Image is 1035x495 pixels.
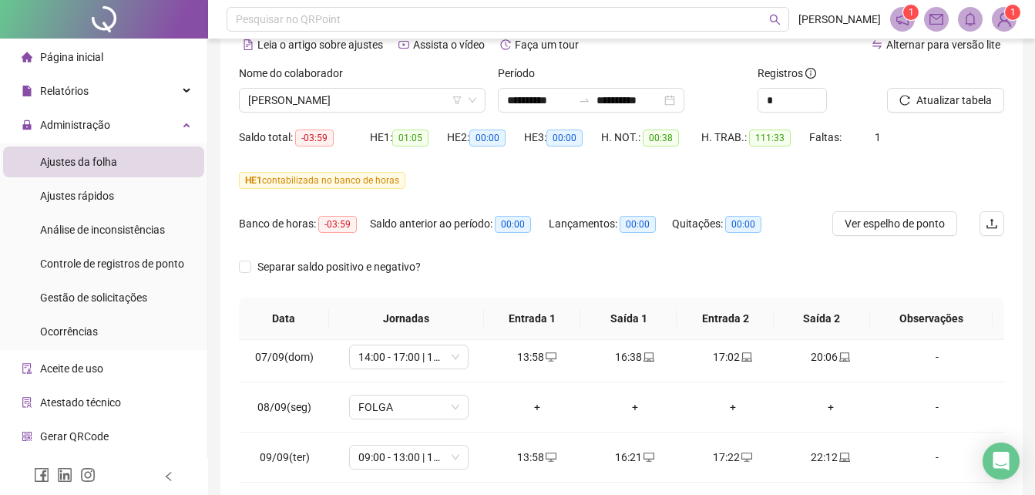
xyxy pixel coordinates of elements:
div: Saldo total: [239,129,370,146]
span: Observações [882,310,980,327]
span: lock [22,120,32,130]
span: Registros [758,65,816,82]
span: 00:00 [495,216,531,233]
div: 22:12 [794,449,867,466]
span: Administração [40,119,110,131]
span: info-circle [805,68,816,79]
span: bell [963,12,977,26]
span: 08/09(seg) [257,401,311,413]
div: + [598,399,671,416]
span: down [468,96,477,105]
span: facebook [34,467,49,483]
sup: Atualize o seu contato no menu Meus Dados [1005,5,1020,20]
span: Análise de inconsistências [40,224,165,236]
span: Relatórios [40,85,89,97]
div: Banco de horas: [239,215,370,233]
span: notification [896,12,909,26]
label: Período [498,65,545,82]
span: solution [22,397,32,408]
span: Assista o vídeo [413,39,485,51]
span: linkedin [57,467,72,483]
span: audit [22,363,32,374]
div: Lançamentos: [549,215,672,233]
span: Faça um tour [515,39,579,51]
label: Nome do colaborador [239,65,353,82]
div: HE 1: [370,129,447,146]
div: 17:02 [696,349,769,365]
div: Quitações: [672,215,780,233]
span: 00:00 [469,130,506,146]
span: Atualizar tabela [916,92,992,109]
th: Saída 1 [580,298,677,340]
div: 16:38 [598,349,671,365]
div: H. TRAB.: [701,129,809,146]
span: Aceite de uso [40,362,103,375]
span: 1 [909,7,914,18]
span: 09/09(ter) [260,451,310,463]
span: 07/09(dom) [255,351,314,363]
span: Separar saldo positivo e negativo? [251,258,427,275]
span: Leia o artigo sobre ajustes [257,39,383,51]
span: Alternar para versão lite [886,39,1000,51]
div: Open Intercom Messenger [983,443,1020,480]
span: laptop [838,452,850,463]
span: contabilizada no banco de horas [239,172,405,189]
span: Página inicial [40,51,103,63]
span: desktop [642,452,654,463]
div: + [794,399,867,416]
span: desktop [544,352,556,362]
div: Saldo anterior ao período: [370,215,549,233]
span: desktop [740,452,752,463]
span: -03:59 [295,130,334,146]
div: + [696,399,769,416]
span: Atestado técnico [40,396,121,409]
button: Atualizar tabela [887,88,1004,113]
div: 13:58 [500,449,573,466]
span: Controle de registros de ponto [40,258,184,270]
div: + [500,399,573,416]
img: 94751 [993,8,1016,31]
span: desktop [544,452,556,463]
span: left [163,471,174,482]
span: to [578,94,590,106]
div: - [892,449,983,466]
div: - [892,349,983,365]
span: youtube [398,39,409,50]
span: 00:00 [546,130,583,146]
div: 13:58 [500,349,573,365]
span: upload [986,217,998,230]
span: laptop [740,352,752,362]
th: Jornadas [329,298,485,340]
span: 00:00 [620,216,656,233]
span: 111:33 [749,130,791,146]
th: Entrada 1 [484,298,580,340]
span: Gestão de solicitações [40,291,147,304]
div: 17:22 [696,449,769,466]
span: filter [452,96,462,105]
span: GILVAN SOUZA AMORIM [248,89,476,112]
span: reload [899,95,910,106]
div: HE 3: [524,129,601,146]
span: -03:59 [318,216,357,233]
span: file-text [243,39,254,50]
span: 01:05 [392,130,428,146]
span: file [22,86,32,96]
span: 1 [875,131,881,143]
span: 00:38 [643,130,679,146]
span: Gerar QRCode [40,430,109,443]
span: Ajustes rápidos [40,190,114,202]
span: 14:00 - 17:00 | 17:15 - 20:00 [358,345,459,369]
span: laptop [642,352,654,362]
span: instagram [80,467,96,483]
span: Ocorrências [40,325,98,338]
span: Ajustes da folha [40,156,117,168]
button: Ver espelho de ponto [832,211,957,236]
div: H. NOT.: [601,129,701,146]
span: search [769,14,781,25]
span: swap-right [578,94,590,106]
th: Data [239,298,329,340]
span: Faltas: [809,131,844,143]
span: 09:00 - 13:00 | 14:00 - 17:00 [358,446,459,469]
span: HE 1 [245,175,262,186]
div: HE 2: [447,129,524,146]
